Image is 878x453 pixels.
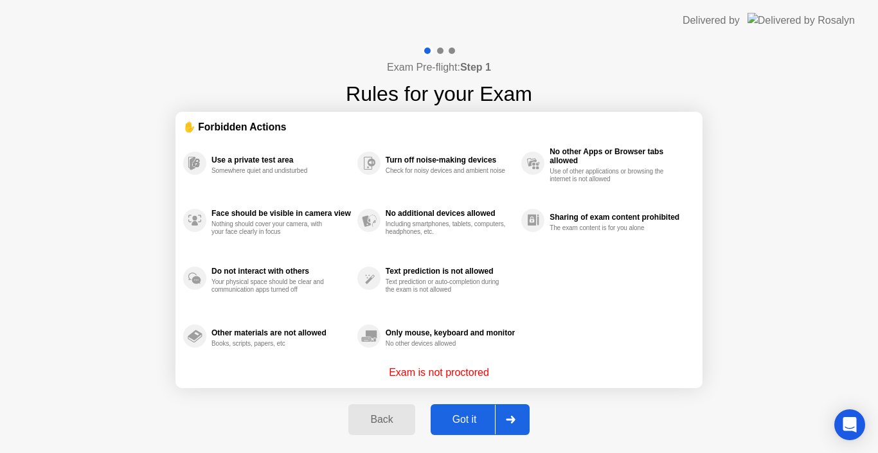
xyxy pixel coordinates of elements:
[211,220,333,236] div: Nothing should cover your camera, with your face clearly in focus
[348,404,415,435] button: Back
[748,13,855,28] img: Delivered by Rosalyn
[389,365,489,380] p: Exam is not proctored
[550,224,671,232] div: The exam content is for you alone
[352,414,411,425] div: Back
[386,220,507,236] div: Including smartphones, tablets, computers, headphones, etc.
[386,278,507,294] div: Text prediction or auto-completion during the exam is not allowed
[211,267,351,276] div: Do not interact with others
[386,340,507,348] div: No other devices allowed
[211,340,333,348] div: Books, scripts, papers, etc
[386,167,507,175] div: Check for noisy devices and ambient noise
[460,62,491,73] b: Step 1
[211,328,351,337] div: Other materials are not allowed
[550,213,688,222] div: Sharing of exam content prohibited
[386,209,515,218] div: No additional devices allowed
[550,168,671,183] div: Use of other applications or browsing the internet is not allowed
[386,328,515,337] div: Only mouse, keyboard and monitor
[211,155,351,164] div: Use a private test area
[346,78,532,109] h1: Rules for your Exam
[386,155,515,164] div: Turn off noise-making devices
[834,409,865,440] div: Open Intercom Messenger
[550,147,688,165] div: No other Apps or Browser tabs allowed
[435,414,495,425] div: Got it
[211,167,333,175] div: Somewhere quiet and undisturbed
[387,60,491,75] h4: Exam Pre-flight:
[211,209,351,218] div: Face should be visible in camera view
[386,267,515,276] div: Text prediction is not allowed
[211,278,333,294] div: Your physical space should be clear and communication apps turned off
[683,13,740,28] div: Delivered by
[183,120,695,134] div: ✋ Forbidden Actions
[431,404,530,435] button: Got it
